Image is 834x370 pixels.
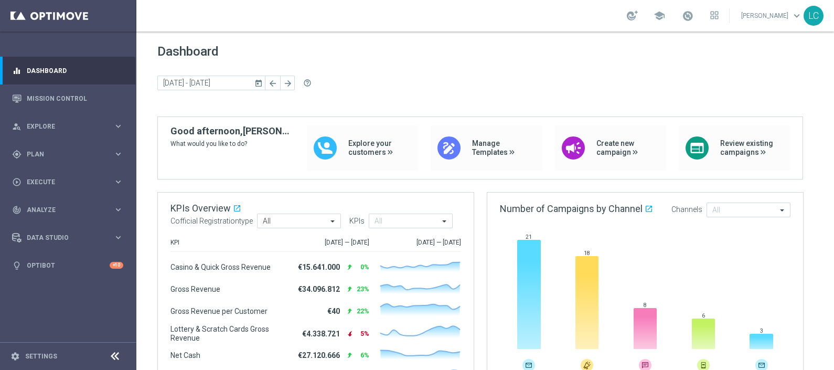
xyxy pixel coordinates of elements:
[12,57,123,84] div: Dashboard
[12,122,124,131] button: person_search Explore keyboard_arrow_right
[12,122,22,131] i: person_search
[10,352,20,361] i: settings
[113,232,123,242] i: keyboard_arrow_right
[12,122,113,131] div: Explore
[12,150,22,159] i: gps_fixed
[27,123,113,130] span: Explore
[27,207,113,213] span: Analyze
[12,261,22,270] i: lightbulb
[27,151,113,157] span: Plan
[12,150,124,158] button: gps_fixed Plan keyboard_arrow_right
[12,84,123,112] div: Mission Control
[12,94,124,103] button: Mission Control
[12,205,113,215] div: Analyze
[12,234,124,242] button: Data Studio keyboard_arrow_right
[12,177,113,187] div: Execute
[110,262,123,269] div: +10
[12,66,22,76] i: equalizer
[12,261,124,270] button: lightbulb Optibot +10
[12,177,22,187] i: play_circle_outline
[12,67,124,75] button: equalizer Dashboard
[113,205,123,215] i: keyboard_arrow_right
[12,251,123,279] div: Optibot
[27,251,110,279] a: Optibot
[27,84,123,112] a: Mission Control
[113,149,123,159] i: keyboard_arrow_right
[654,10,665,22] span: school
[804,6,824,26] div: LC
[12,233,113,242] div: Data Studio
[12,206,124,214] button: track_changes Analyze keyboard_arrow_right
[12,178,124,186] button: play_circle_outline Execute keyboard_arrow_right
[25,353,57,360] a: Settings
[27,179,113,185] span: Execute
[27,57,123,84] a: Dashboard
[113,177,123,187] i: keyboard_arrow_right
[113,121,123,131] i: keyboard_arrow_right
[27,235,113,241] span: Data Studio
[791,10,803,22] span: keyboard_arrow_down
[12,150,113,159] div: Plan
[12,205,22,215] i: track_changes
[740,8,804,24] a: [PERSON_NAME]keyboard_arrow_down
